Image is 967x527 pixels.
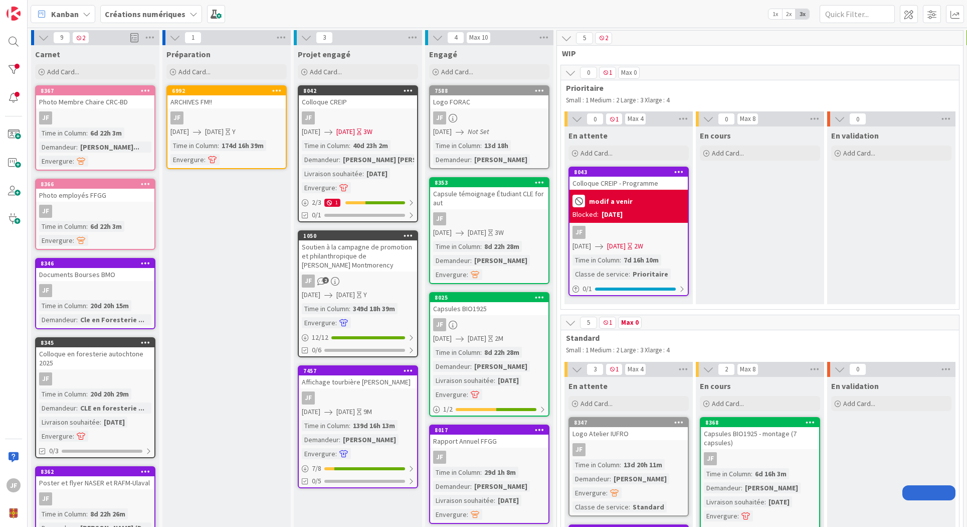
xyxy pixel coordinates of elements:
span: 1x [768,9,782,19]
span: 1 [606,363,623,375]
div: 8368Capsules BIO1925 - montage (7 capsules) [701,418,819,449]
div: 8042 [303,87,417,94]
div: 8042Colloque CREIP [299,86,417,108]
div: 8017Rapport Annuel FFGG [430,426,548,448]
span: : [629,269,630,280]
span: 0 [849,113,866,125]
div: Colloque en foresterie autochtone 2025 [36,347,154,369]
span: 2 [595,32,612,44]
div: JF [430,212,548,225]
span: 2 [718,363,735,375]
div: 7d 16h 10m [621,254,661,266]
div: [PERSON_NAME]... [78,142,142,153]
div: JF [433,318,446,331]
span: 0 [849,363,866,375]
span: Add Card... [843,149,875,158]
div: JF [433,451,446,464]
div: 8347Logo Atelier IUFRO [569,418,688,440]
div: 6d 22h 3m [88,221,124,232]
div: Blocked: [572,209,599,220]
span: Add Card... [712,399,744,408]
div: Time in Column [39,221,86,232]
div: 7588 [430,86,548,95]
span: Add Card... [712,149,744,158]
div: 8043 [569,168,688,177]
div: JF [299,275,417,288]
div: JF [36,111,154,124]
span: Carnet [35,49,60,59]
span: [DATE] [433,227,452,238]
div: Time in Column [39,127,86,139]
span: Add Card... [843,399,875,408]
span: 7 / 8 [312,463,321,474]
div: 8353 [430,178,548,187]
div: JF [430,318,548,331]
div: 8017 [435,427,548,434]
span: : [349,140,350,151]
div: 8368 [701,418,819,427]
div: Photo employés FFGG [36,189,154,202]
span: Projet engagé [298,49,350,59]
div: 13d 20h 11m [621,459,665,470]
span: : [480,467,482,478]
div: 8017 [430,426,548,435]
span: : [73,431,74,442]
span: 4 [447,32,464,44]
div: JF [36,284,154,297]
div: Demandeur [302,154,339,165]
span: : [467,269,468,280]
span: : [76,403,78,414]
div: 8346 [41,260,154,267]
span: En cours [700,381,731,391]
span: 0 [718,113,735,125]
span: [DATE] [433,333,452,344]
div: 12/12 [299,331,417,344]
div: Envergure [170,154,204,165]
span: 0/6 [312,345,321,355]
div: JF [39,111,52,124]
div: 8025 [430,293,548,302]
div: Time in Column [704,468,751,479]
div: 8346 [36,259,154,268]
div: Max 0 [621,70,637,75]
div: Time in Column [572,254,620,266]
div: Envergure [302,182,335,193]
span: 0/1 [312,210,321,220]
div: 29d 1h 8m [482,467,518,478]
span: 0 [587,113,604,125]
div: [PERSON_NAME] [472,154,530,165]
div: Poster et flyer NASER et RAFM-Ulaval [36,476,154,489]
img: avatar [7,506,21,520]
div: Prioritaire [630,269,671,280]
div: 8368 [705,419,819,426]
div: Logo Atelier IUFRO [569,427,688,440]
div: JF [7,478,21,492]
div: [DATE] [364,168,390,179]
div: 7457 [303,367,417,374]
div: 2/31 [299,196,417,209]
span: 5 [580,317,597,329]
div: JF [302,111,315,124]
span: 12 / 12 [312,332,328,343]
div: JF [569,443,688,456]
span: 3x [796,9,809,19]
div: [PERSON_NAME] [PERSON_NAME] [340,154,453,165]
span: : [86,127,88,139]
span: : [480,347,482,358]
div: Capsules BIO1925 - montage (7 capsules) [701,427,819,449]
div: Demandeur [433,255,470,266]
span: 0/5 [312,476,321,486]
div: 8025 [435,294,548,301]
span: [DATE] [336,407,355,417]
span: 0 / 1 [583,284,592,294]
div: 8367Photo Membre Chaire CRC-BD [36,86,154,108]
div: JF [433,212,446,225]
div: 1050Soutien à la campagne de promotion et philanthropique de [PERSON_NAME] Montmorency [299,231,417,272]
div: 8367 [41,87,154,94]
span: Add Card... [47,67,79,76]
div: Y [363,290,367,300]
span: 1 [599,317,616,329]
div: 8042 [299,86,417,95]
div: Time in Column [170,140,218,151]
div: JF [36,205,154,218]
